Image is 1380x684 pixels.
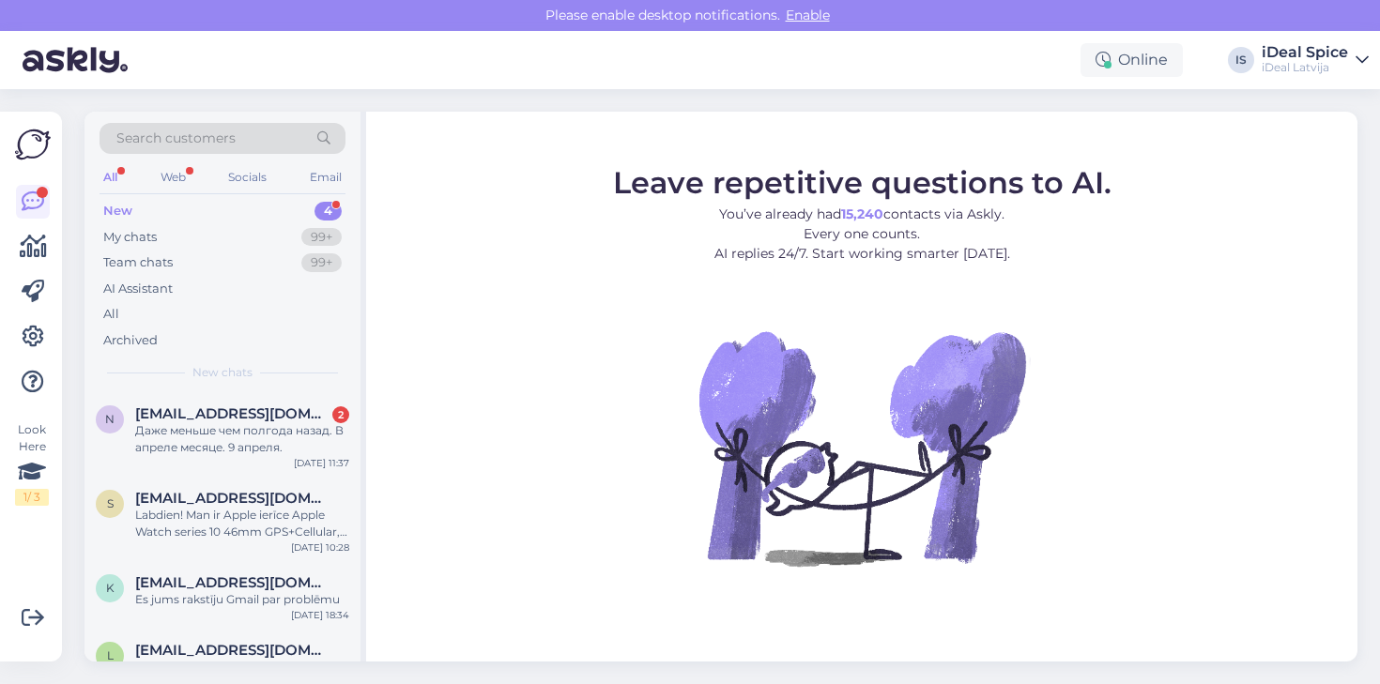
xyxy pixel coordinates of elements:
[135,507,349,540] div: Labdien! Man ir Apple ierīce Apple Watch series 10 46mm GPS+Cellular, kas iegādāta citā veikalā. ...
[1262,45,1348,60] div: iDeal Spice
[15,127,51,162] img: Askly Logo
[135,422,349,456] div: Даже меньше чем полгода назад. В апреле месяце. 9 апреля.
[1228,47,1254,73] div: IS
[135,405,330,422] span: nikizzz16@gmail.com
[103,280,173,298] div: AI Assistant
[306,165,345,190] div: Email
[103,253,173,272] div: Team chats
[15,421,49,506] div: Look Here
[1262,45,1369,75] a: iDeal SpiceiDeal Latvija
[103,305,119,324] div: All
[15,489,49,506] div: 1 / 3
[116,129,236,148] span: Search customers
[106,581,115,595] span: k
[157,165,190,190] div: Web
[613,164,1112,201] span: Leave repetitive questions to AI.
[841,205,883,222] b: 15,240
[107,648,114,662] span: l
[105,412,115,426] span: n
[224,165,270,190] div: Socials
[780,7,836,23] span: Enable
[135,591,349,608] div: Es jums rakstīju Gmail par problēmu
[103,228,157,247] div: My chats
[103,202,132,220] div: New
[1081,43,1183,77] div: Online
[1262,60,1348,75] div: iDeal Latvija
[301,228,342,247] div: 99+
[135,574,330,591] span: kristianssramko@gmail.com
[291,540,349,555] div: [DATE] 10:28
[294,456,349,470] div: [DATE] 11:37
[693,279,1031,616] img: No Chat active
[135,490,330,507] span: sandrisstankevics@gmail.com
[314,202,342,220] div: 4
[103,331,158,350] div: Archived
[100,165,121,190] div: All
[301,253,342,272] div: 99+
[332,406,349,423] div: 2
[291,608,349,622] div: [DATE] 18:34
[192,364,253,381] span: New chats
[135,642,330,659] span: lauramartinsone3@gmail.com
[613,205,1112,264] p: You’ve already had contacts via Askly. Every one counts. AI replies 24/7. Start working smarter [...
[107,496,114,510] span: s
